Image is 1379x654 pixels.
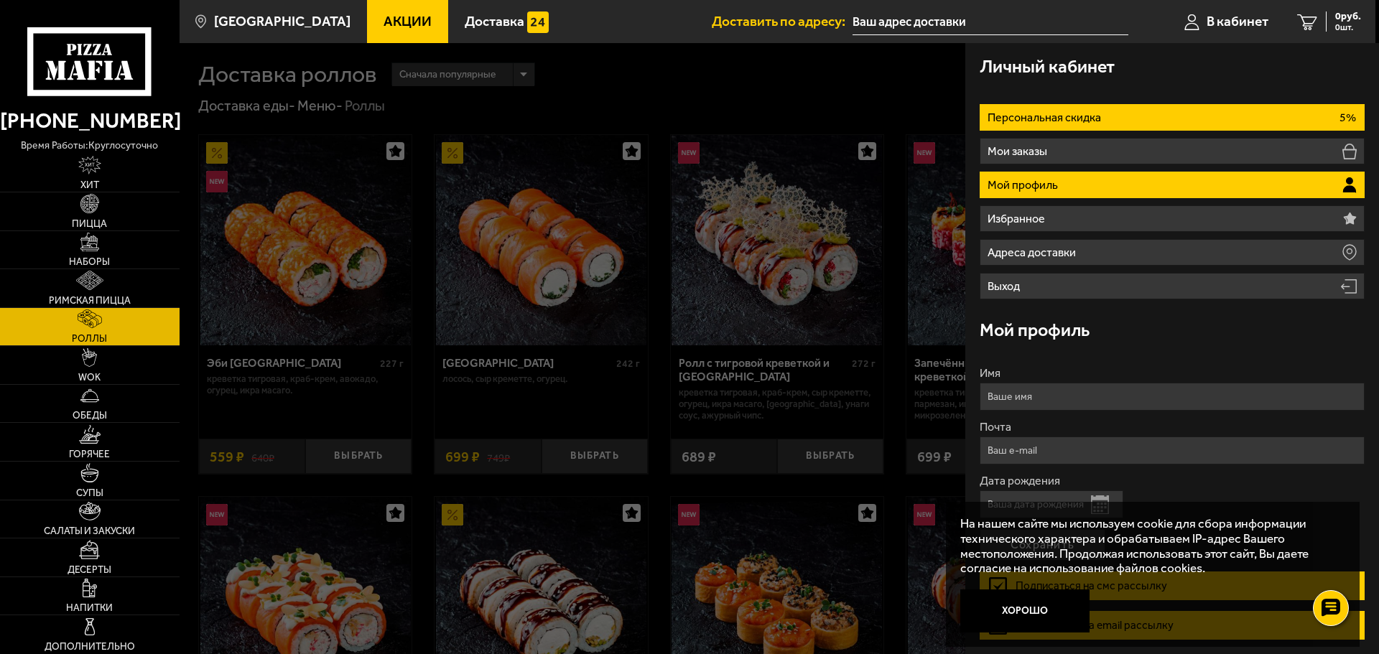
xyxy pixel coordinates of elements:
label: Имя [980,368,1365,379]
span: Роллы [72,334,107,344]
span: Доставка [465,14,524,28]
span: Пицца [72,219,107,229]
button: Открыть календарь [1091,495,1109,514]
span: Супы [76,488,103,498]
h3: Мой профиль [980,321,1090,339]
span: Римская пицца [49,296,131,306]
span: Доставить по адресу: [712,14,853,28]
span: Дополнительно [45,642,135,652]
p: Мой профиль [988,179,1062,191]
h3: Личный кабинет [980,57,1115,75]
span: WOK [78,373,101,383]
p: Выход [988,281,1023,292]
button: Хорошо [960,589,1090,632]
span: [GEOGRAPHIC_DATA] [214,14,350,28]
span: Напитки [66,603,113,613]
span: 0 руб. [1335,11,1361,22]
p: Адреса доставки [988,247,1079,258]
input: Ваша дата рождения [980,490,1123,518]
label: Почта [980,421,1365,433]
input: Ваш e-mail [980,436,1365,464]
span: 0 шт. [1335,23,1361,32]
span: Обеды [73,411,107,421]
span: Горячее [69,449,110,459]
span: Хит [80,180,99,190]
input: Ваш адрес доставки [853,9,1128,35]
p: На нашем сайте мы используем cookie для сбора информации технического характера и обрабатываем IP... [960,516,1337,576]
span: Наборы [69,257,110,267]
span: Десерты [68,565,111,575]
span: Акции [384,14,432,28]
span: Салаты и закуски [44,526,135,536]
label: Дата рождения [980,475,1365,487]
img: 15daf4d41897b9f0e9f617042186c801.svg [527,11,549,33]
span: В кабинет [1207,14,1268,28]
input: Ваше имя [980,383,1365,411]
p: 5% [1339,112,1356,123]
p: Избранное [988,213,1049,225]
p: Персональная скидка [988,112,1105,123]
p: Мои заказы [988,146,1051,157]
